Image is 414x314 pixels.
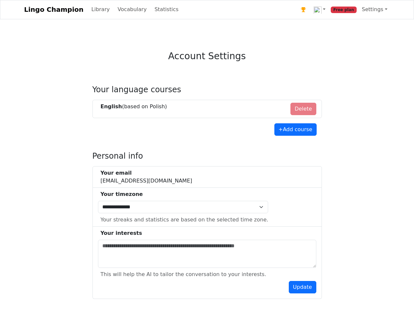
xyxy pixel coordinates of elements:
a: Lingo Champion [24,3,84,16]
strong: English [101,103,122,110]
div: (based on Polish ) [101,103,167,111]
span: Free plan [331,7,357,13]
div: Your streaks and statistics are based on the selected time zone. [101,216,268,224]
div: Your timezone [101,190,268,198]
h4: Personal info [92,151,322,161]
div: This will help the AI to tailor the conversation to your interests. [101,270,266,278]
div: Your interests [101,229,316,237]
a: Settings [359,3,390,16]
h3: Account Settings [168,51,246,62]
a: Free plan [328,3,359,16]
a: Library [89,3,112,16]
div: Your email [101,169,192,177]
button: +Add course [274,123,317,136]
img: en.svg [314,6,322,14]
h4: Your language courses [92,85,322,95]
a: Statistics [152,3,181,16]
a: Vocabulary [115,3,149,16]
button: Update [289,281,316,293]
select: Select Time Zone [98,201,268,213]
div: [EMAIL_ADDRESS][DOMAIN_NAME] [101,169,192,185]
